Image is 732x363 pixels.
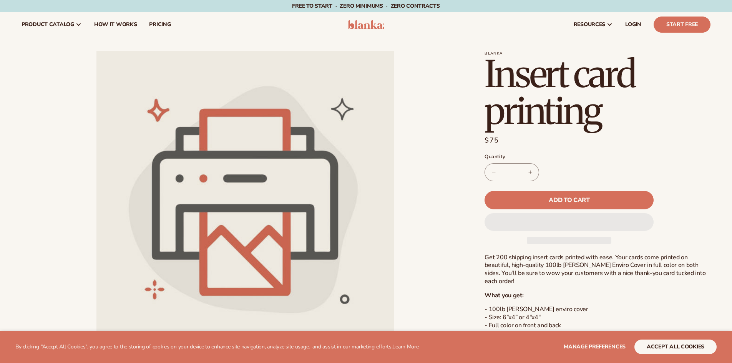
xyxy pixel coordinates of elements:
button: Add to cart [485,191,654,209]
span: pricing [149,22,171,28]
span: resources [574,22,605,28]
img: logo [348,20,384,29]
a: resources [568,12,619,37]
span: Add to cart [549,197,589,203]
p: Get 200 shipping insert cards printed with ease. Your cards come printed on beautiful, high-quali... [485,254,710,285]
a: pricing [143,12,177,37]
span: LOGIN [625,22,641,28]
span: Free to start · ZERO minimums · ZERO contracts [292,2,440,10]
p: By clicking "Accept All Cookies", you agree to the storing of cookies on your device to enhance s... [15,344,419,350]
a: LOGIN [619,12,647,37]
a: Learn More [392,343,418,350]
label: Quantity [485,153,654,161]
button: Manage preferences [564,340,626,354]
span: Manage preferences [564,343,626,350]
h1: Insert card printing [485,56,710,129]
a: How It Works [88,12,143,37]
p: - 100lb [PERSON_NAME] enviro cover - Size: 6”x4” or 4"x4" - Full color on front and back - Quanti... [485,305,710,337]
a: product catalog [15,12,88,37]
a: Start Free [654,17,710,33]
span: How It Works [94,22,137,28]
strong: What you get: [485,291,523,300]
span: $75 [485,135,499,146]
button: accept all cookies [634,340,717,354]
span: product catalog [22,22,74,28]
